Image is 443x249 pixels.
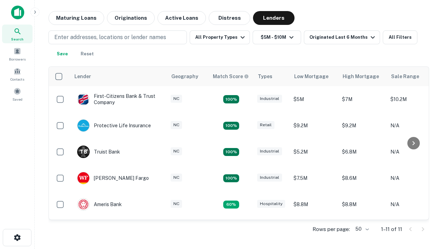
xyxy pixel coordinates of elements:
[253,30,301,44] button: $5M - $10M
[77,146,120,158] div: Truist Bank
[190,30,250,44] button: All Property Types
[353,224,370,234] div: 50
[70,67,167,86] th: Lender
[74,72,91,81] div: Lender
[338,165,387,191] td: $8.6M
[290,218,338,244] td: $9.2M
[77,119,151,132] div: Protective Life Insurance
[157,11,206,25] button: Active Loans
[257,174,282,182] div: Industrial
[2,25,33,43] a: Search
[338,218,387,244] td: $9.2M
[223,174,239,183] div: Matching Properties: 2, hasApolloMatch: undefined
[77,198,122,211] div: Ameris Bank
[209,67,254,86] th: Capitalize uses an advanced AI algorithm to match your search with the best lender. The match sco...
[290,165,338,191] td: $7.5M
[338,191,387,218] td: $8.8M
[11,36,24,42] span: Search
[48,11,104,25] button: Maturing Loans
[304,30,380,44] button: Originated Last 6 Months
[313,225,350,233] p: Rows per page:
[48,30,187,44] button: Enter addresses, locations or lender names
[338,112,387,139] td: $9.2M
[78,93,89,105] img: picture
[2,45,33,63] a: Borrowers
[290,112,338,139] td: $9.2M
[338,139,387,165] td: $6.8M
[294,72,328,81] div: Low Mortgage
[54,33,166,41] p: Enter addresses, locations or lender names
[257,121,274,129] div: Retail
[343,72,379,81] div: High Mortgage
[171,174,182,182] div: NC
[383,30,417,44] button: All Filters
[171,95,182,103] div: NC
[408,194,443,227] iframe: Chat Widget
[2,65,33,83] a: Contacts
[391,72,419,81] div: Sale Range
[257,147,282,155] div: Industrial
[78,120,89,131] img: picture
[171,121,182,129] div: NC
[290,67,338,86] th: Low Mortgage
[80,148,87,156] p: T B
[77,172,149,184] div: [PERSON_NAME] Fargo
[213,73,247,80] h6: Match Score
[254,67,290,86] th: Types
[167,67,209,86] th: Geography
[223,122,239,130] div: Matching Properties: 2, hasApolloMatch: undefined
[78,199,89,210] img: picture
[290,191,338,218] td: $8.8M
[9,56,26,62] span: Borrowers
[381,225,402,233] p: 1–11 of 11
[257,200,285,208] div: Hospitality
[51,47,73,61] button: Save your search to get updates of matches that match your search criteria.
[2,85,33,103] a: Saved
[107,11,155,25] button: Originations
[11,6,24,19] img: capitalize-icon.png
[223,95,239,103] div: Matching Properties: 2, hasApolloMatch: undefined
[78,172,89,184] img: picture
[10,76,24,82] span: Contacts
[171,200,182,208] div: NC
[223,148,239,156] div: Matching Properties: 3, hasApolloMatch: undefined
[12,96,22,102] span: Saved
[338,67,387,86] th: High Mortgage
[290,139,338,165] td: $5.2M
[258,72,272,81] div: Types
[309,33,377,41] div: Originated Last 6 Months
[171,147,182,155] div: NC
[253,11,295,25] button: Lenders
[290,86,338,112] td: $5M
[171,72,198,81] div: Geography
[76,47,98,61] button: Reset
[257,95,282,103] div: Industrial
[77,93,160,105] div: First-citizens Bank & Trust Company
[209,11,250,25] button: Distress
[223,201,239,209] div: Matching Properties: 1, hasApolloMatch: undefined
[213,73,249,80] div: Capitalize uses an advanced AI algorithm to match your search with the best lender. The match sco...
[338,86,387,112] td: $7M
